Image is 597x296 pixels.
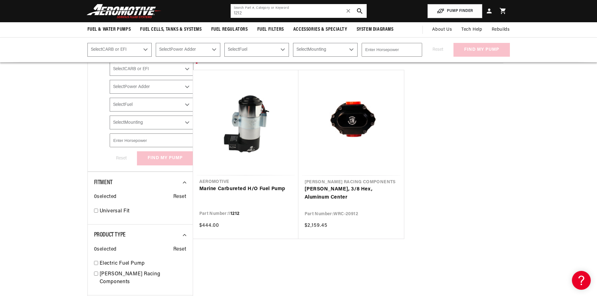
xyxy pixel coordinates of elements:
select: Power Adder [110,80,193,94]
select: Power Adder [156,43,220,57]
button: PUMP FINDER [427,4,482,18]
span: Fuel Regulators [211,26,248,33]
summary: Accessories & Specialty [289,22,352,37]
summary: Fuel Filters [253,22,289,37]
span: Accessories & Specialty [293,26,347,33]
input: Enter Horsepower [110,133,193,147]
span: Fuel & Water Pumps [87,26,131,33]
select: CARB or EFI [110,62,193,76]
summary: Fuel Regulators [207,22,253,37]
span: Reset [173,246,186,254]
summary: Rebuilds [487,22,515,37]
a: [PERSON_NAME] Racing Components [100,270,186,286]
a: Electric Fuel Pump [100,260,186,268]
span: ✕ [346,6,351,16]
span: About Us [432,27,452,32]
summary: Tech Help [457,22,487,37]
summary: Fuel Cells, Tanks & Systems [135,22,206,37]
span: Reset [173,193,186,201]
span: 0 selected [94,246,117,254]
span: Rebuilds [492,26,510,33]
input: Enter Horsepower [362,43,422,57]
select: Fuel [110,98,193,112]
span: 0 selected [94,193,117,201]
span: Fitment [94,179,113,186]
span: Product Type [94,232,126,238]
select: Fuel [224,43,289,57]
summary: System Diagrams [352,22,398,37]
img: Aeromotive [85,4,163,18]
span: Tech Help [461,26,482,33]
select: Mounting [110,116,193,129]
a: Universal Fit [100,207,186,216]
select: CARB or EFI [87,43,152,57]
button: search button [353,4,367,18]
select: Mounting [293,43,358,57]
summary: Fuel & Water Pumps [83,22,136,37]
span: System Diagrams [357,26,394,33]
a: Marine Carbureted H/O Fuel Pump [199,185,292,193]
span: Fuel Cells, Tanks & Systems [140,26,202,33]
input: Search by Part Number, Category or Keyword [231,4,367,18]
span: Fuel Filters [257,26,284,33]
a: About Us [427,22,457,37]
a: [PERSON_NAME], 3/8 Hex, Aluminum Center [305,185,398,201]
